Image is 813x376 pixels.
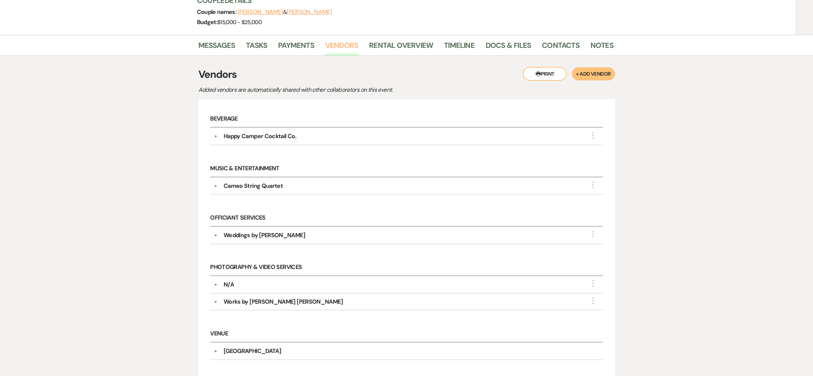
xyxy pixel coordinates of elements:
[212,233,220,237] button: ▼
[590,39,613,56] a: Notes
[224,231,305,240] div: Weddings by [PERSON_NAME]
[224,132,296,141] div: Happy Camper Cocktail Co.
[224,280,234,289] div: N/A
[542,39,580,56] a: Contacts
[444,39,475,56] a: Timeline
[486,39,531,56] a: Docs & Files
[224,182,283,190] div: Cameo String Quartet
[198,85,454,95] p: Added vendors are automatically shared with other collaborators on this event.
[369,39,433,56] a: Rental Overview
[210,259,603,277] h6: Photography & Video Services
[212,300,220,304] button: ▼
[212,134,220,138] button: ▼
[325,39,358,56] a: Vendors
[212,184,220,188] button: ▼
[210,210,603,227] h6: Officiant Services
[523,67,567,81] button: Print
[210,160,603,178] h6: Music & Entertainment
[238,9,283,15] button: [PERSON_NAME]
[212,283,220,286] button: ▼
[212,349,220,353] button: ▼
[197,8,238,16] span: Couple names:
[198,67,615,82] h3: Vendors
[224,347,281,356] div: [GEOGRAPHIC_DATA]
[246,39,267,56] a: Tasks
[210,111,603,128] h6: Beverage
[238,8,332,16] span: &
[217,19,262,26] span: $15,000 - $25,000
[287,9,332,15] button: [PERSON_NAME]
[210,326,603,343] h6: Venue
[572,67,615,80] button: + Add Vendor
[224,297,343,306] div: Works by [PERSON_NAME] [PERSON_NAME]
[197,18,218,26] span: Budget:
[198,39,235,56] a: Messages
[278,39,314,56] a: Payments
